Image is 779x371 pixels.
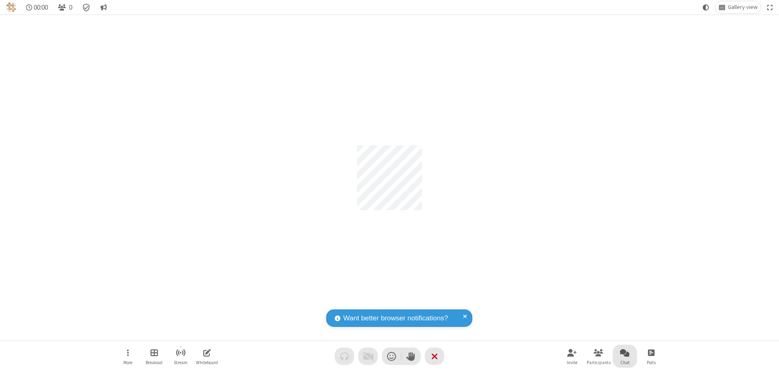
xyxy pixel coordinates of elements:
button: Change layout [715,1,761,13]
button: Video [358,348,378,365]
button: Start streaming [168,345,193,368]
button: Conversation [97,1,110,13]
div: Meeting details Encryption enabled [79,1,94,13]
span: Invite [567,360,577,365]
button: Fullscreen [764,1,776,13]
span: Breakout [146,360,163,365]
div: Timer [23,1,52,13]
span: More [123,360,132,365]
button: Open chat [613,345,637,368]
button: Open menu [116,345,140,368]
button: Audio problem - check your Internet connection or call by phone [335,348,354,365]
span: Stream [174,360,187,365]
button: Send a reaction [382,348,401,365]
span: Gallery view [728,4,757,11]
span: Want better browser notifications? [343,313,448,324]
button: Open participant list [54,1,75,13]
button: Open shared whiteboard [195,345,219,368]
button: Raise hand [401,348,421,365]
span: Whiteboard [196,360,218,365]
span: Chat [620,360,630,365]
button: Open poll [639,345,663,368]
img: QA Selenium DO NOT DELETE OR CHANGE [6,2,16,12]
span: Polls [647,360,656,365]
button: Open participant list [586,345,611,368]
button: Manage Breakout Rooms [142,345,166,368]
span: 00:00 [34,4,48,11]
span: Participants [587,360,611,365]
button: End or leave meeting [425,348,444,365]
button: Using system theme [699,1,712,13]
button: Invite participants (⌘+Shift+I) [560,345,584,368]
span: 0 [69,4,72,11]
